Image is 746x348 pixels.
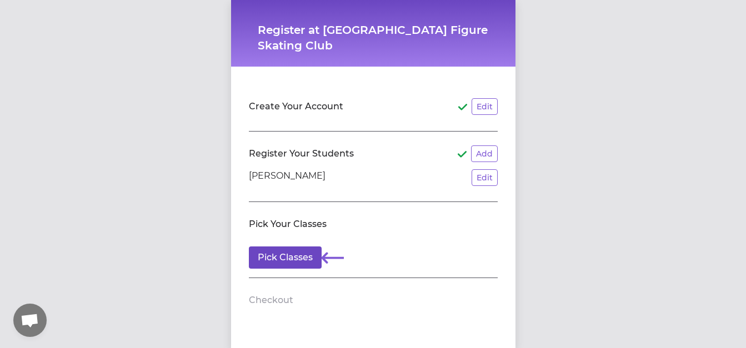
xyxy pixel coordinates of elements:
[258,22,489,53] h1: Register at [GEOGRAPHIC_DATA] Figure Skating Club
[13,304,47,337] div: Open chat
[472,98,498,115] button: Edit
[472,169,498,186] button: Edit
[249,246,322,269] button: Pick Classes
[249,100,343,113] h2: Create Your Account
[249,147,354,160] h2: Register Your Students
[249,169,326,186] p: [PERSON_NAME]
[471,145,498,162] button: Add
[249,218,327,231] h2: Pick Your Classes
[249,294,293,307] h2: Checkout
